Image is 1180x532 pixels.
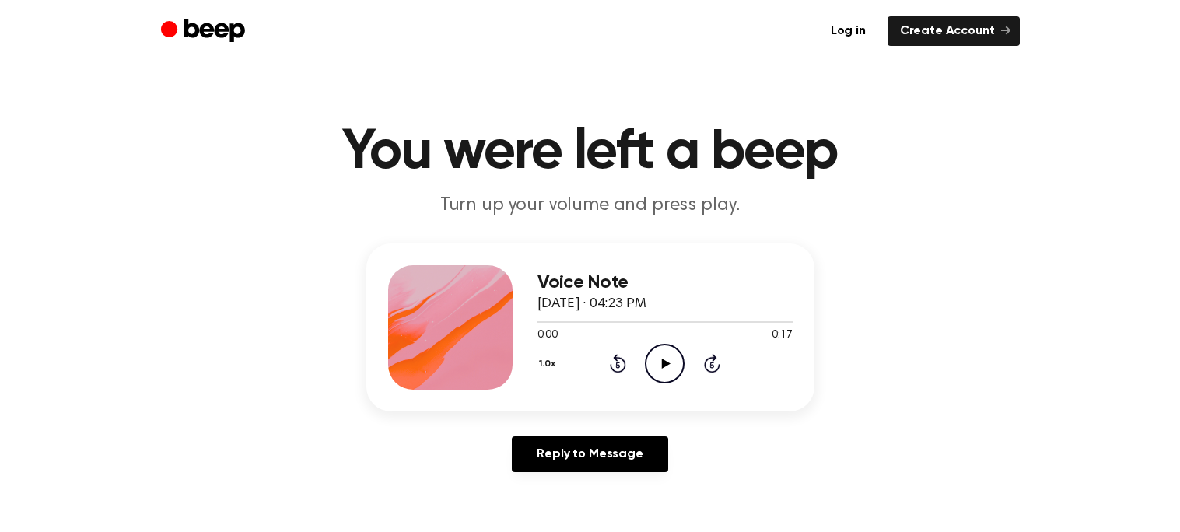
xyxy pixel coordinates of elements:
p: Turn up your volume and press play. [292,193,889,219]
button: 1.0x [537,351,562,377]
a: Reply to Message [512,436,667,472]
h1: You were left a beep [192,124,989,180]
span: [DATE] · 04:23 PM [537,297,646,311]
a: Beep [161,16,249,47]
span: 0:00 [537,327,558,344]
a: Log in [818,16,878,46]
h3: Voice Note [537,272,793,293]
span: 0:17 [772,327,792,344]
a: Create Account [888,16,1020,46]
